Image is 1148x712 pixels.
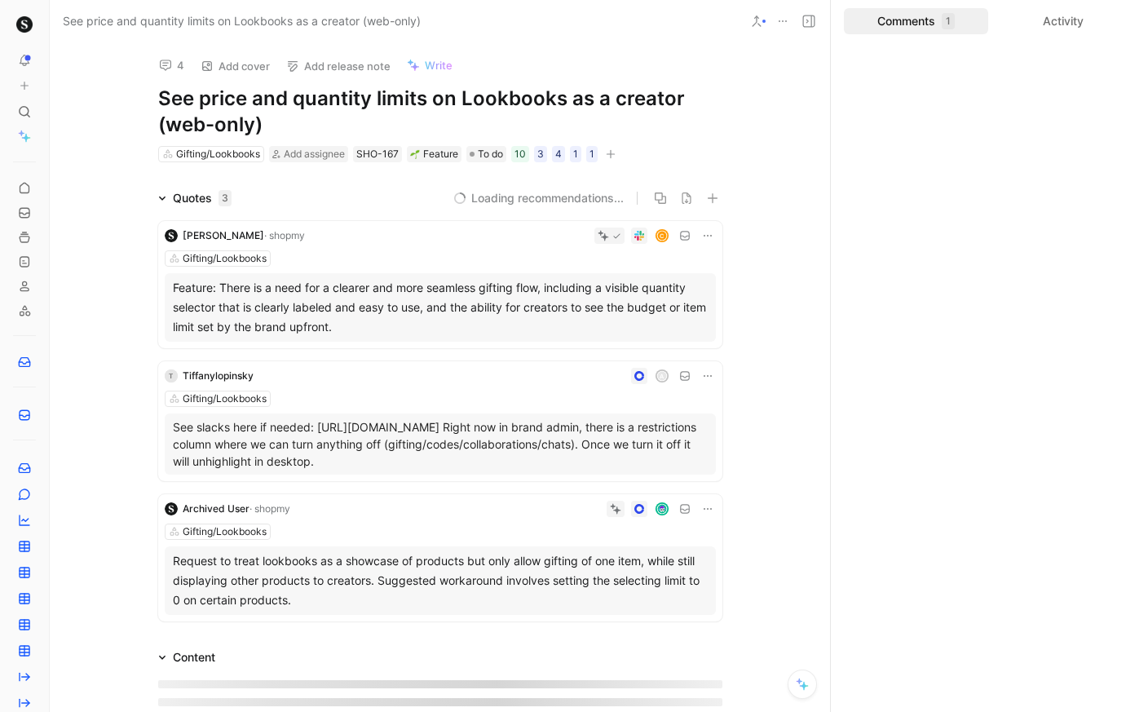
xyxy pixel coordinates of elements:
div: Gifting/Lookbooks [183,391,267,407]
h1: See price and quantity limits on Lookbooks as a creator (web-only) [158,86,722,138]
div: 4 [555,146,562,162]
div: C [656,231,667,241]
button: Write [400,54,460,77]
span: Archived User [183,502,249,515]
span: · shopmy [249,502,290,515]
div: Gifting/Lookbooks [183,524,267,540]
div: 1 [573,146,578,162]
span: Tiffanylopinsky [183,369,254,382]
button: Loading recommendations... [453,188,624,208]
div: Content [173,648,215,667]
button: Add release note [279,55,398,77]
button: 4 [152,54,192,77]
div: 3 [537,146,544,162]
button: Add cover [193,55,277,77]
div: 🌱Feature [407,146,461,162]
img: avatar [656,504,667,515]
div: 1 [942,13,955,29]
span: See price and quantity limits on Lookbooks as a creator (web-only) [63,11,421,31]
div: SHO-167 [356,146,399,162]
div: 10 [514,146,526,162]
div: To do [466,146,506,162]
span: · shopmy [264,229,305,241]
img: logo [165,502,178,515]
p: See slacks here if needed: [URL][DOMAIN_NAME] Right now in brand admin, there is a restrictions c... [173,418,708,470]
div: 1 [589,146,594,162]
div: T [165,369,178,383]
button: shopmy [13,13,36,36]
div: Request to treat lookbooks as a showcase of products but only allow gifting of one item, while st... [173,551,708,610]
div: Content [152,648,222,667]
div: A [656,371,667,382]
img: 🌱 [410,149,420,159]
div: 3 [219,190,232,206]
img: shopmy [16,16,33,33]
div: Quotes [173,188,232,208]
div: Gifting/Lookbooks [183,250,267,267]
span: Add assignee [284,148,345,160]
div: Quotes3 [152,188,238,208]
div: Activity [991,8,1136,34]
div: Gifting/Lookbooks [176,146,260,162]
div: Feature [410,146,458,162]
div: Comments1 [844,8,988,34]
span: To do [478,146,503,162]
span: [PERSON_NAME] [183,229,264,241]
div: Feature: There is a need for a clearer and more seamless gifting flow, including a visible quanti... [173,278,708,337]
img: logo [165,229,178,242]
span: Write [425,58,453,73]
